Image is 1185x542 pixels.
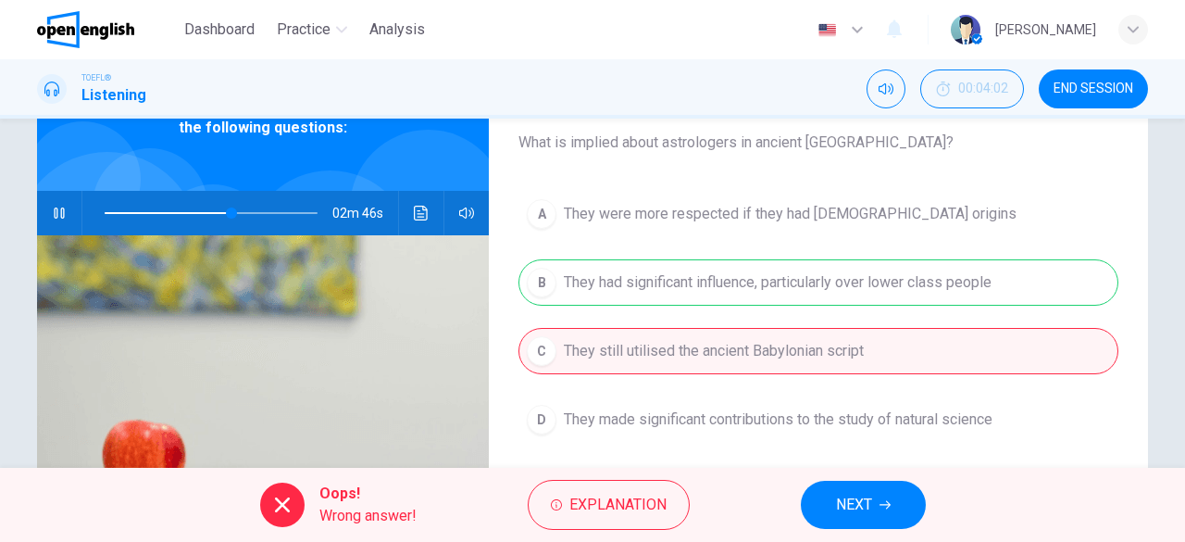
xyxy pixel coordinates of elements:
button: 00:04:02 [920,69,1024,108]
div: [PERSON_NAME] [995,19,1096,41]
span: 02m 46s [332,191,398,235]
div: Hide [920,69,1024,108]
span: Wrong answer! [319,505,417,527]
button: Explanation [528,480,690,530]
img: en [816,23,839,37]
div: Mute [867,69,905,108]
span: Explanation [569,492,667,518]
h1: Listening [81,84,146,107]
button: NEXT [801,481,926,529]
span: TOEFL® [81,71,111,84]
span: NEXT [836,492,872,518]
button: END SESSION [1039,69,1148,108]
button: Practice [269,13,355,46]
button: Click to see the audio transcription [406,191,436,235]
span: Oops! [319,483,417,505]
span: What is implied about astrologers in ancient [GEOGRAPHIC_DATA]? [518,132,1118,154]
button: Analysis [362,13,432,46]
span: Practice [277,19,331,41]
span: Dashboard [184,19,255,41]
span: Analysis [369,19,425,41]
span: END SESSION [1054,82,1133,96]
img: Profile picture [951,15,980,44]
img: OpenEnglish logo [37,11,134,48]
span: 00:04:02 [958,82,1008,96]
button: Dashboard [177,13,262,46]
a: OpenEnglish logo [37,11,177,48]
